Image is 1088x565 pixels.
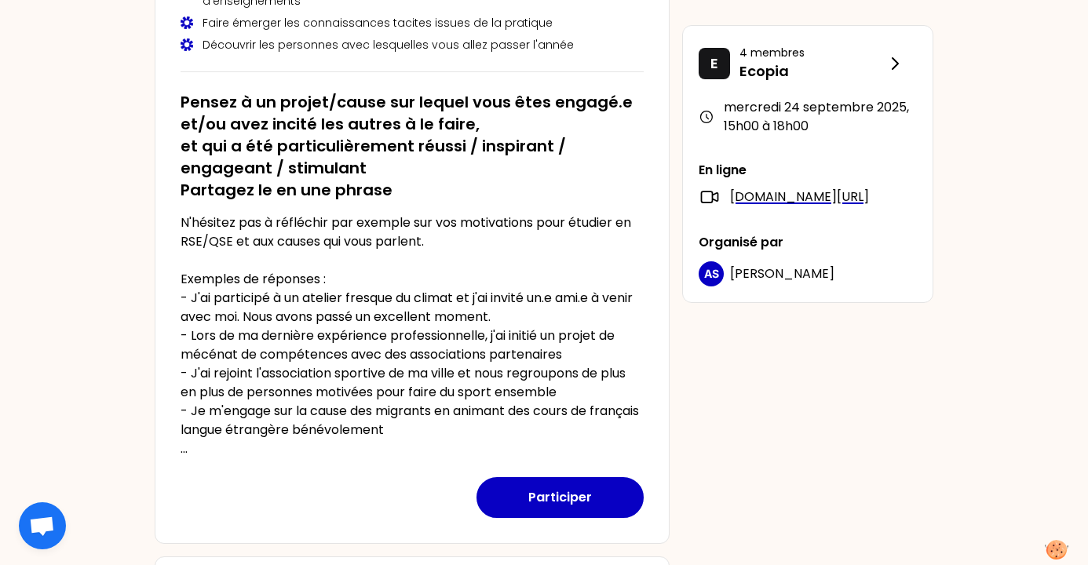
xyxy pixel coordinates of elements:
[181,37,644,53] div: Découvrir les personnes avec lesquelles vous allez passer l'année
[730,188,869,206] a: [DOMAIN_NAME][URL]
[704,266,719,282] p: AS
[181,213,644,458] p: N'hésitez pas à réfléchir par exemple sur vos motivations pour étudier en RSE/QSE et aux causes q...
[476,477,644,518] button: Participer
[181,91,644,201] h2: Pensez à un projet/cause sur lequel vous êtes engagé.e et/ou avez incité les autres à le faire, e...
[699,233,917,252] p: Organisé par
[699,161,917,180] p: En ligne
[730,264,834,282] span: [PERSON_NAME]
[739,60,885,82] p: Ecopia
[19,502,66,549] div: Ouvrir le chat
[739,45,885,60] p: 4 membres
[710,53,718,75] p: E
[699,98,917,136] div: mercredi 24 septembre 2025 , 15h00 à 18h00
[181,15,644,31] div: Faire émerger les connaissances tacites issues de la pratique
